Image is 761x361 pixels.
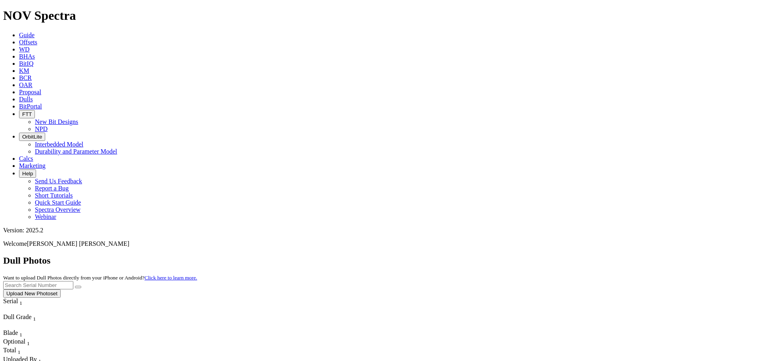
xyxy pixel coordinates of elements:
div: Blade Sort None [3,329,31,338]
div: Version: 2025.2 [3,227,758,234]
h2: Dull Photos [3,255,758,266]
span: Sort None [18,347,21,353]
sub: 1 [19,300,22,306]
sub: 1 [18,350,21,355]
a: BHAs [19,53,35,60]
span: [PERSON_NAME] [PERSON_NAME] [27,240,129,247]
small: Want to upload Dull Photos directly from your iPhone or Android? [3,275,197,281]
a: BitIQ [19,60,33,67]
a: Guide [19,32,34,38]
a: Webinar [35,213,56,220]
div: Serial Sort None [3,298,37,306]
a: Proposal [19,89,41,95]
button: OrbitLite [19,133,45,141]
h1: NOV Spectra [3,8,758,23]
span: FTT [22,111,32,117]
span: Optional [3,338,25,345]
div: Sort None [3,347,31,355]
div: Sort None [3,329,31,338]
div: Column Menu [3,306,37,313]
span: Dull Grade [3,313,32,320]
div: Sort None [3,298,37,313]
a: Report a Bug [35,185,69,192]
sub: 1 [19,332,22,338]
span: Total [3,347,16,353]
span: Sort None [19,329,22,336]
a: Calcs [19,155,33,162]
a: Offsets [19,39,37,46]
div: Optional Sort None [3,338,31,347]
input: Search Serial Number [3,281,73,289]
span: Serial [3,298,18,304]
a: Marketing [19,162,46,169]
span: Sort None [33,313,36,320]
a: OAR [19,82,33,88]
span: Sort None [27,338,30,345]
div: Sort None [3,313,59,329]
div: Sort None [3,338,31,347]
span: Sort None [19,298,22,304]
button: Help [19,169,36,178]
a: BitPortal [19,103,42,110]
p: Welcome [3,240,758,247]
span: Blade [3,329,18,336]
a: Spectra Overview [35,206,80,213]
a: Send Us Feedback [35,178,82,184]
a: Click here to learn more. [145,275,197,281]
div: Dull Grade Sort None [3,313,59,322]
div: Total Sort None [3,347,31,355]
a: New Bit Designs [35,118,78,125]
div: Column Menu [3,322,59,329]
a: Durability and Parameter Model [35,148,117,155]
a: BCR [19,74,32,81]
a: KM [19,67,29,74]
button: Upload New Photoset [3,289,61,298]
span: Help [22,171,33,177]
span: OrbitLite [22,134,42,140]
button: FTT [19,110,35,118]
sub: 1 [33,316,36,322]
a: Dulls [19,96,33,103]
a: Quick Start Guide [35,199,81,206]
a: NPD [35,125,48,132]
a: Interbedded Model [35,141,83,148]
sub: 1 [27,340,30,346]
a: WD [19,46,30,53]
a: Short Tutorials [35,192,73,199]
